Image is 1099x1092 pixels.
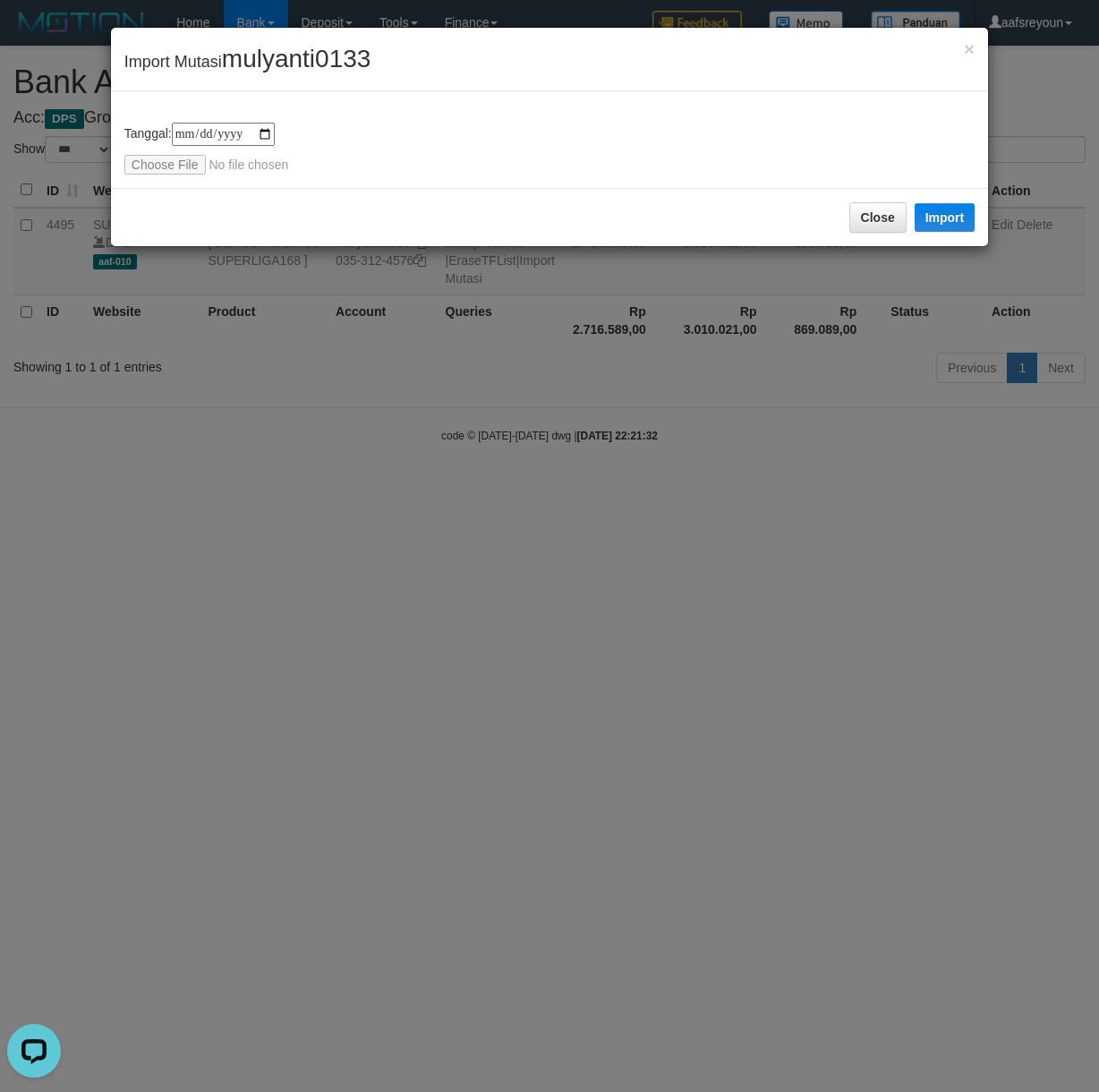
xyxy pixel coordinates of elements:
[915,203,975,232] button: Import
[849,202,907,233] button: Close
[124,53,371,71] span: Import Mutasi
[964,38,975,59] span: ×
[222,45,371,73] span: mulyanti0133
[964,39,975,58] button: Close
[7,7,61,61] button: Open LiveChat chat widget
[124,123,975,175] div: Tanggal:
